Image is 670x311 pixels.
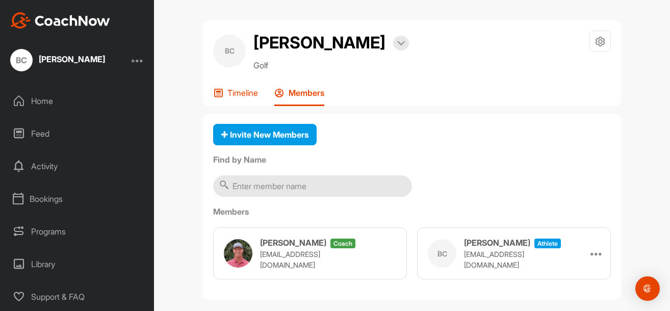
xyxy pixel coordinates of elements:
p: [EMAIL_ADDRESS][DOMAIN_NAME] [464,249,566,270]
div: Support & FAQ [6,284,149,309]
p: Golf [253,59,409,71]
div: Bookings [6,186,149,212]
input: Enter member name [213,175,412,197]
p: Timeline [227,88,258,98]
div: Activity [6,153,149,179]
span: Invite New Members [221,129,308,140]
div: BC [213,35,246,67]
div: Home [6,88,149,114]
span: coach [330,239,355,248]
div: BC [428,239,456,268]
img: user [224,239,252,268]
div: Library [6,251,149,277]
div: [PERSON_NAME] [39,55,105,63]
div: BC [10,49,33,71]
img: arrow-down [397,41,405,46]
label: Find by Name [213,153,611,166]
label: Members [213,205,611,218]
h3: [PERSON_NAME] [464,237,530,249]
button: Invite New Members [213,124,317,146]
div: Programs [6,219,149,244]
p: Members [289,88,324,98]
div: Feed [6,121,149,146]
h2: [PERSON_NAME] [253,31,385,55]
div: Open Intercom Messenger [635,276,660,301]
p: [EMAIL_ADDRESS][DOMAIN_NAME] [260,249,362,270]
h3: [PERSON_NAME] [260,237,326,249]
span: athlete [534,239,561,248]
img: CoachNow [10,12,110,29]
